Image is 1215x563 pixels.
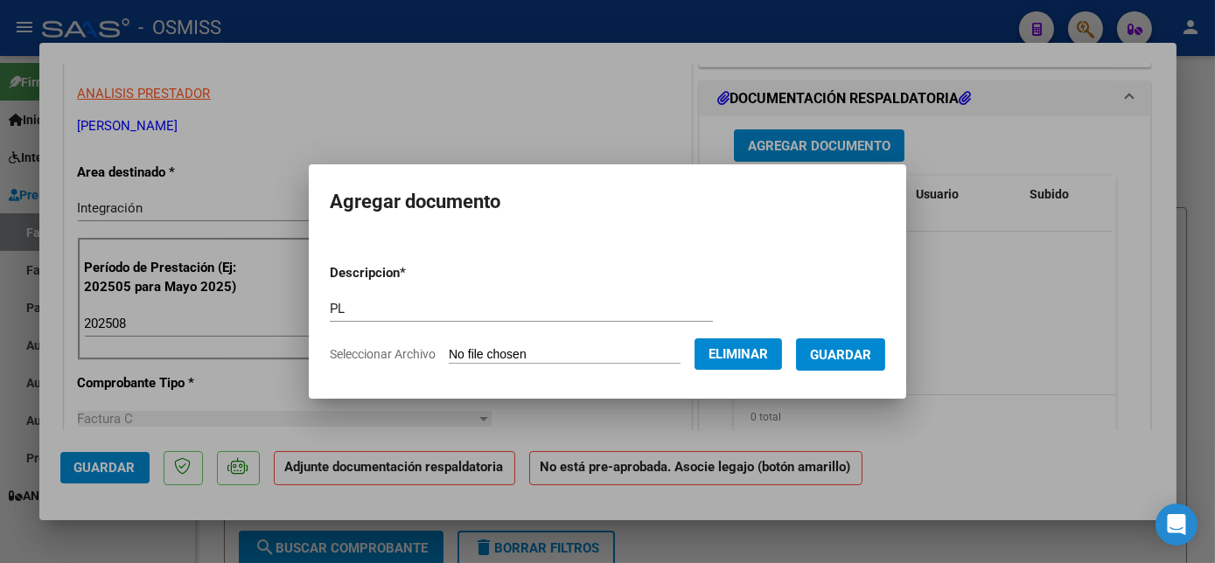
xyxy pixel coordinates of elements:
button: Guardar [796,338,885,371]
button: Eliminar [695,338,782,370]
p: Descripcion [330,263,497,283]
h2: Agregar documento [330,185,885,219]
span: Seleccionar Archivo [330,347,436,361]
div: Open Intercom Messenger [1156,504,1198,546]
span: Guardar [810,347,871,363]
span: Eliminar [709,346,768,362]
